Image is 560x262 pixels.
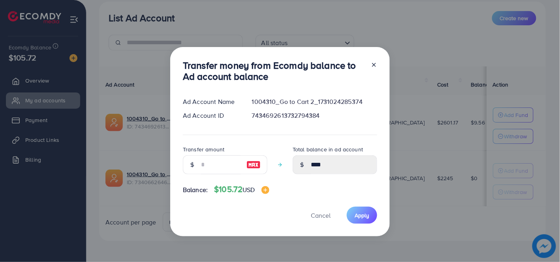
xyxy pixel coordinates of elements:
[214,185,269,194] h4: $105.72
[293,145,363,153] label: Total balance in ad account
[261,186,269,194] img: image
[183,145,224,153] label: Transfer amount
[183,185,208,194] span: Balance:
[246,160,261,170] img: image
[183,60,365,83] h3: Transfer money from Ecomdy balance to Ad account balance
[347,207,377,224] button: Apply
[177,97,246,106] div: Ad Account Name
[311,211,331,220] span: Cancel
[246,97,383,106] div: 1004310_Go to Cart 2_1731024285374
[177,111,246,120] div: Ad Account ID
[301,207,340,224] button: Cancel
[355,211,369,219] span: Apply
[242,185,255,194] span: USD
[246,111,383,120] div: 7434692613732794384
